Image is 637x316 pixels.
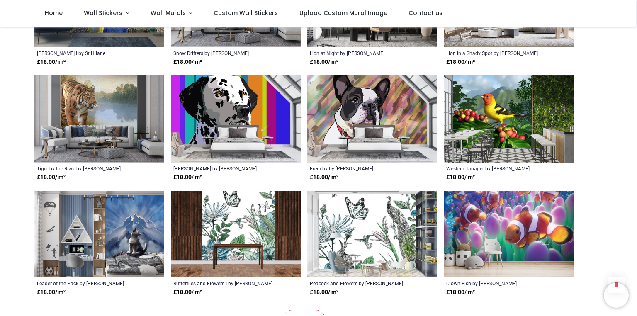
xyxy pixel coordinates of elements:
img: Butterflies and Flowers I Wall Mural by Amelia Ilangaratne [171,191,301,278]
strong: £ 18.00 / m² [37,58,66,66]
strong: £ 18.00 / m² [310,288,338,297]
span: Home [45,9,63,17]
strong: £ 18.00 / m² [173,173,202,182]
img: Clown Fish Wall Mural by David Penfound [444,191,574,278]
a: Snow Drifters by [PERSON_NAME] [173,50,273,56]
span: Upload Custom Mural Image [299,9,387,17]
a: Western Tanager by [PERSON_NAME] [446,165,546,172]
a: Clown Fish by [PERSON_NAME] [446,280,546,287]
span: Custom Wall Stickers [214,9,278,17]
img: Frenchy Wall Mural by Jo Thompson [307,75,437,163]
strong: £ 18.00 / m² [310,58,338,66]
img: Tiger by the River Wall Mural by Chris Vest [34,75,164,163]
strong: £ 18.00 / m² [446,58,475,66]
iframe: Brevo live chat [604,283,629,308]
img: Lucy Wall Mural by Jo Thompson [171,75,301,163]
a: Frenchy by [PERSON_NAME] [310,165,410,172]
strong: £ 18.00 / m² [37,173,66,182]
a: [PERSON_NAME] I by St Hilarie [37,50,137,56]
strong: £ 18.00 / m² [173,288,202,297]
strong: £ 18.00 / m² [173,58,202,66]
a: Lion in a Shady Spot by [PERSON_NAME] [446,50,546,56]
strong: £ 18.00 / m² [310,173,338,182]
a: Butterflies and Flowers I by [PERSON_NAME] [173,280,273,287]
a: Lion at Night by [PERSON_NAME] [310,50,410,56]
a: Peacock and Flowers by [PERSON_NAME] [310,280,410,287]
span: Wall Stickers [84,9,122,17]
span: Contact us [408,9,442,17]
strong: £ 18.00 / m² [446,288,475,297]
strong: £ 18.00 / m² [37,288,66,297]
img: Western Tanager Wall Mural by Jerry Lofaro [444,75,574,163]
span: Wall Murals [151,9,186,17]
strong: £ 18.00 / m² [446,173,475,182]
img: Leader of the Pack Wall Mural by Jerry Lofaro [34,191,164,278]
a: Tiger by the River by [PERSON_NAME] [37,165,137,172]
a: [PERSON_NAME] by [PERSON_NAME] [173,165,273,172]
img: Peacock and Flowers Wall Mural by Amelia Ilangaratne [307,191,437,278]
a: Leader of the Pack by [PERSON_NAME] [37,280,137,287]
